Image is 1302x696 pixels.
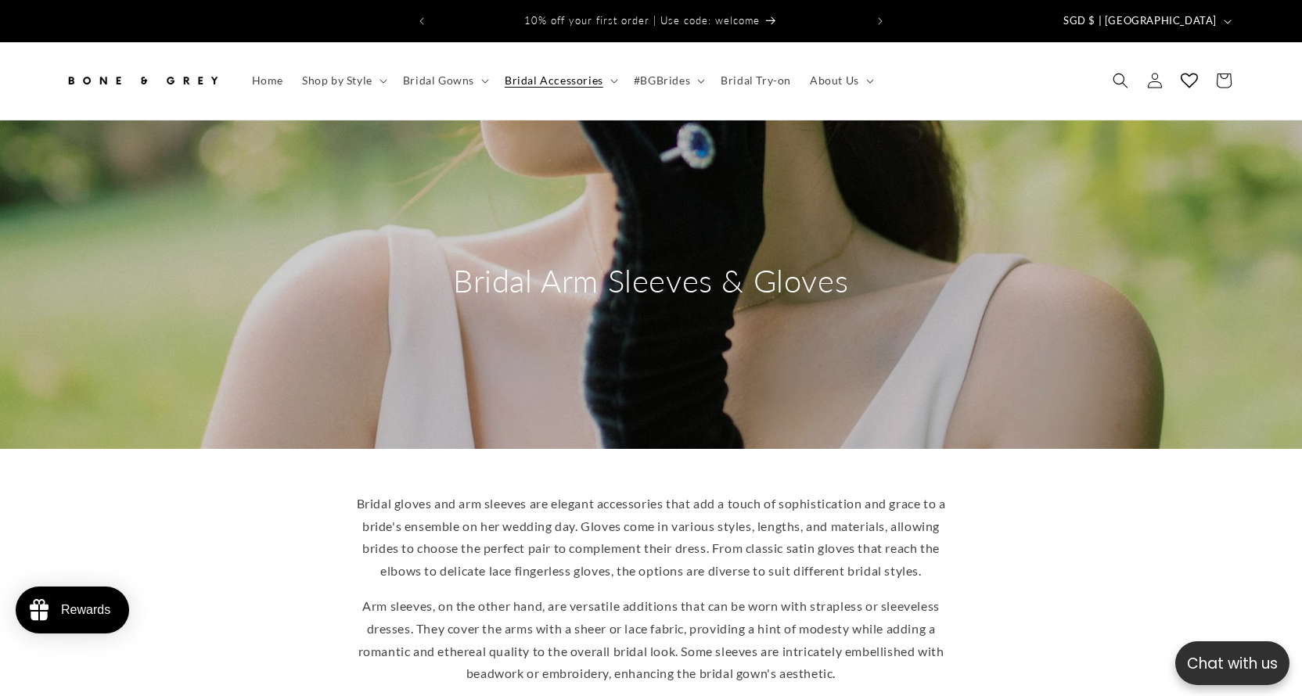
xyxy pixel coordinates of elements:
h2: Bridal Arm Sleeves & Gloves [453,260,848,301]
summary: Bridal Gowns [394,64,495,97]
span: Shop by Style [302,74,372,88]
span: Home [252,74,283,88]
summary: Shop by Style [293,64,394,97]
p: Chat with us [1175,652,1289,675]
summary: #BGBrides [624,64,711,97]
img: Bone and Grey Bridal [64,63,221,98]
span: Bridal Accessories [505,74,603,88]
summary: About Us [800,64,880,97]
p: Arm sleeves, on the other hand, are versatile additions that can be worn with strapless or sleeve... [346,595,956,685]
span: #BGBrides [634,74,690,88]
a: Bridal Try-on [711,64,800,97]
button: SGD $ | [GEOGRAPHIC_DATA] [1054,6,1238,36]
span: Bridal Try-on [721,74,791,88]
button: Previous announcement [405,6,439,36]
span: 10% off your first order | Use code: welcome [524,14,760,27]
span: About Us [810,74,859,88]
span: Bridal Gowns [403,74,474,88]
span: SGD $ | [GEOGRAPHIC_DATA] [1063,13,1217,29]
a: Bone and Grey Bridal [59,58,227,104]
button: Open chatbox [1175,641,1289,685]
p: Bridal gloves and arm sleeves are elegant accessories that add a touch of sophistication and grac... [346,493,956,583]
div: Rewards [61,603,110,617]
summary: Bridal Accessories [495,64,624,97]
a: Home [243,64,293,97]
summary: Search [1103,63,1138,98]
button: Next announcement [863,6,897,36]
